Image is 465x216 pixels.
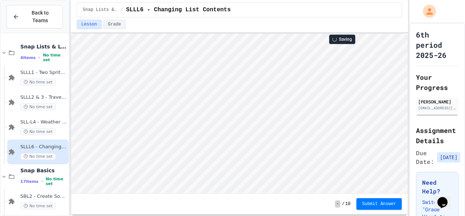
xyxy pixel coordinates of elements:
[20,43,67,50] span: Snap Lists & Loops
[20,55,36,60] span: 4 items
[362,201,396,207] span: Submit Answer
[24,9,57,24] span: Back to Teams
[416,125,458,146] h2: Assignment Details
[356,198,402,210] button: Submit Answer
[342,201,344,207] span: /
[46,177,67,186] span: No time set
[20,128,56,135] span: No time set
[339,36,352,42] span: Saving
[418,98,456,105] div: [PERSON_NAME]
[20,119,67,125] span: SLL-L4 - Weather Permitting Program
[20,193,67,200] span: SBL2 - Create Something
[345,201,350,207] span: 10
[416,30,458,60] h1: 6th period 2025-26
[20,79,56,86] span: No time set
[20,70,67,76] span: SLLL1 - Two Sprites Talking
[20,144,67,150] span: SLLL6 - Changing List Contents
[416,72,458,93] h2: Your Progress
[126,5,231,14] span: SLLL6 - Changing List Contents
[121,7,123,13] span: /
[20,153,56,160] span: No time set
[437,152,460,162] span: [DATE]
[20,179,39,184] span: 17 items
[335,200,340,208] span: -
[416,149,434,166] span: Due Date:
[20,167,67,174] span: Snap Basics
[43,53,67,62] span: No time set
[77,20,102,29] button: Lesson
[418,105,456,111] div: [EMAIL_ADDRESS][DOMAIN_NAME]
[20,103,56,110] span: No time set
[71,34,408,193] iframe: Snap! Programming Environment
[422,178,452,196] h3: Need Help?
[7,5,63,28] button: Back to Teams
[83,7,118,13] span: Snap Lists & Loops
[434,187,458,209] iframe: chat widget
[103,20,126,29] button: Grade
[20,94,67,101] span: SLLL2 & 3 - Traversing a List
[39,55,40,60] span: •
[20,203,56,209] span: No time set
[41,178,43,184] span: •
[415,3,438,20] div: My Account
